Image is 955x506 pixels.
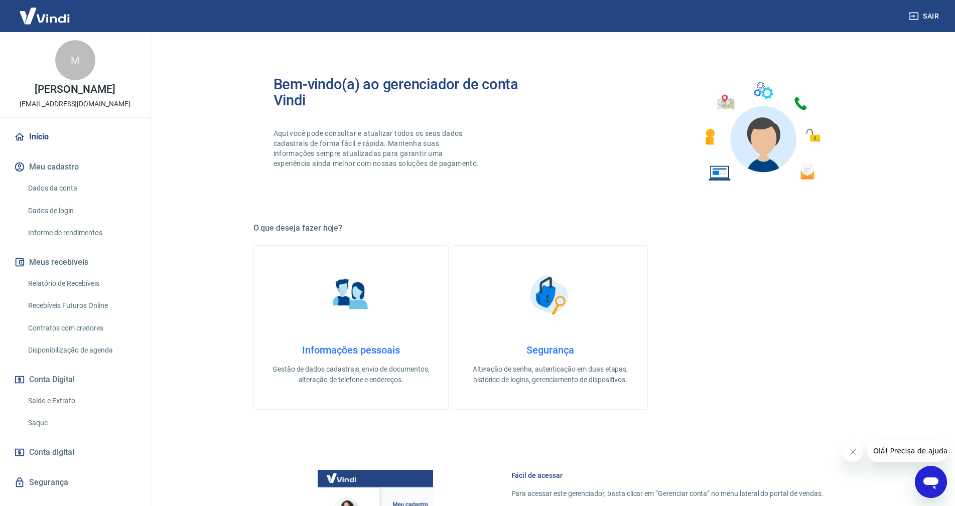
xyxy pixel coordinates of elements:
[35,84,115,95] p: [PERSON_NAME]
[915,466,947,498] iframe: Botão para abrir a janela de mensagens
[12,156,138,178] button: Meu cadastro
[274,76,551,108] h2: Bem-vindo(a) ao gerenciador de conta Vindi
[24,318,138,339] a: Contratos com credores
[253,223,848,233] h5: O que deseja fazer hoje?
[24,273,138,294] a: Relatório de Recebíveis
[274,128,481,168] p: Aqui você pode consultar e atualizar todos os seus dados cadastrais de forma fácil e rápida. Mant...
[867,440,947,462] iframe: Mensagem da empresa
[469,344,631,356] h4: Segurança
[12,441,138,463] a: Conta digital
[12,1,77,31] img: Vindi
[270,344,432,356] h4: Informações pessoais
[907,7,943,26] button: Sair
[24,391,138,411] a: Saldo e Extrato
[12,251,138,273] button: Meus recebíveis
[6,7,84,15] span: Olá! Precisa de ajuda?
[24,295,138,316] a: Recebíveis Futuros Online
[20,99,130,109] p: [EMAIL_ADDRESS][DOMAIN_NAME]
[326,270,376,320] img: Informações pessoais
[55,40,95,80] div: M
[24,223,138,243] a: Informe de rendimentos
[12,471,138,493] a: Segurança
[24,340,138,361] a: Disponibilização de agenda
[696,76,828,187] img: Imagem de um avatar masculino com diversos icones exemplificando as funcionalidades do gerenciado...
[253,245,449,410] a: Informações pessoaisInformações pessoaisGestão de dados cadastrais, envio de documentos, alteraçã...
[453,245,648,410] a: SegurançaSegurançaAlteração de senha, autenticação em duas etapas, histórico de logins, gerenciam...
[12,369,138,391] button: Conta Digital
[469,364,631,385] p: Alteração de senha, autenticação em duas etapas, histórico de logins, gerenciamento de dispositivos.
[525,270,575,320] img: Segurança
[270,364,432,385] p: Gestão de dados cadastrais, envio de documentos, alteração de telefone e endereços.
[843,442,863,462] iframe: Fechar mensagem
[29,445,74,459] span: Conta digital
[511,470,824,480] h6: Fácil de acessar
[24,201,138,221] a: Dados de login
[24,178,138,199] a: Dados da conta
[24,413,138,433] a: Saque
[511,488,824,499] p: Para acessar este gerenciador, basta clicar em “Gerenciar conta” no menu lateral do portal de ven...
[12,126,138,148] a: Início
